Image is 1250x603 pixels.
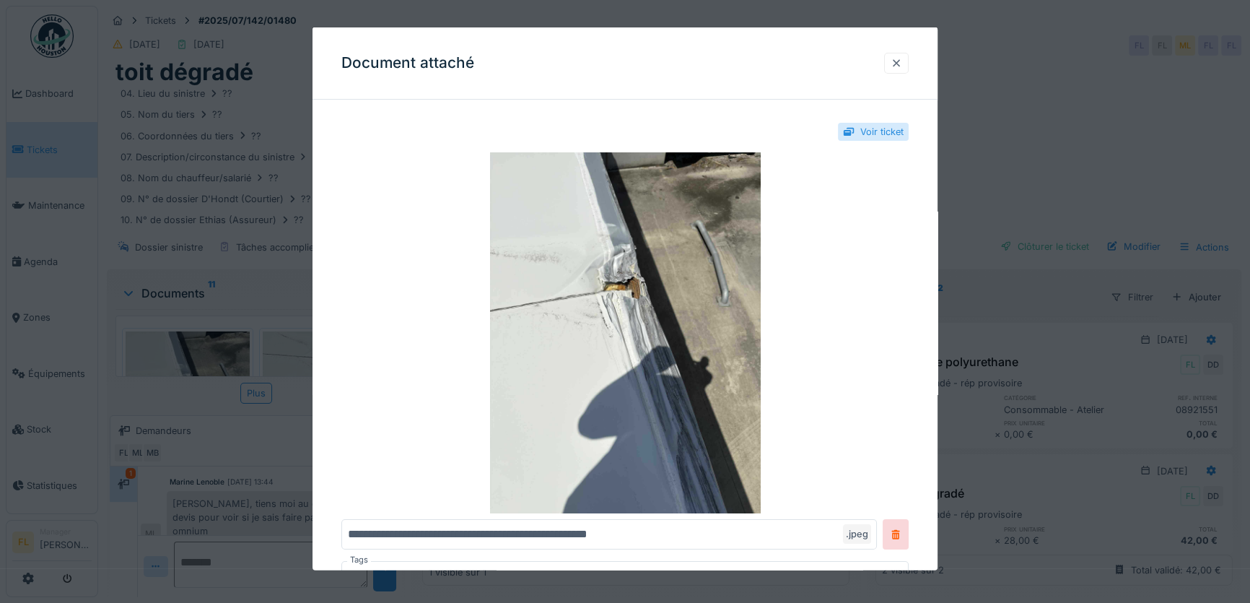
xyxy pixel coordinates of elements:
[341,152,909,513] img: ec293e4a-d0c1-4d6c-a997-2803c4bd2a4c-Messenger_creation_FBD53B30-7313-4A46-B0A3-B5BCFAA26B71.jpeg
[843,524,871,544] div: .jpeg
[860,125,904,139] div: Voir ticket
[348,568,413,584] div: Sélection
[341,54,474,72] h3: Document attaché
[347,554,371,566] label: Tags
